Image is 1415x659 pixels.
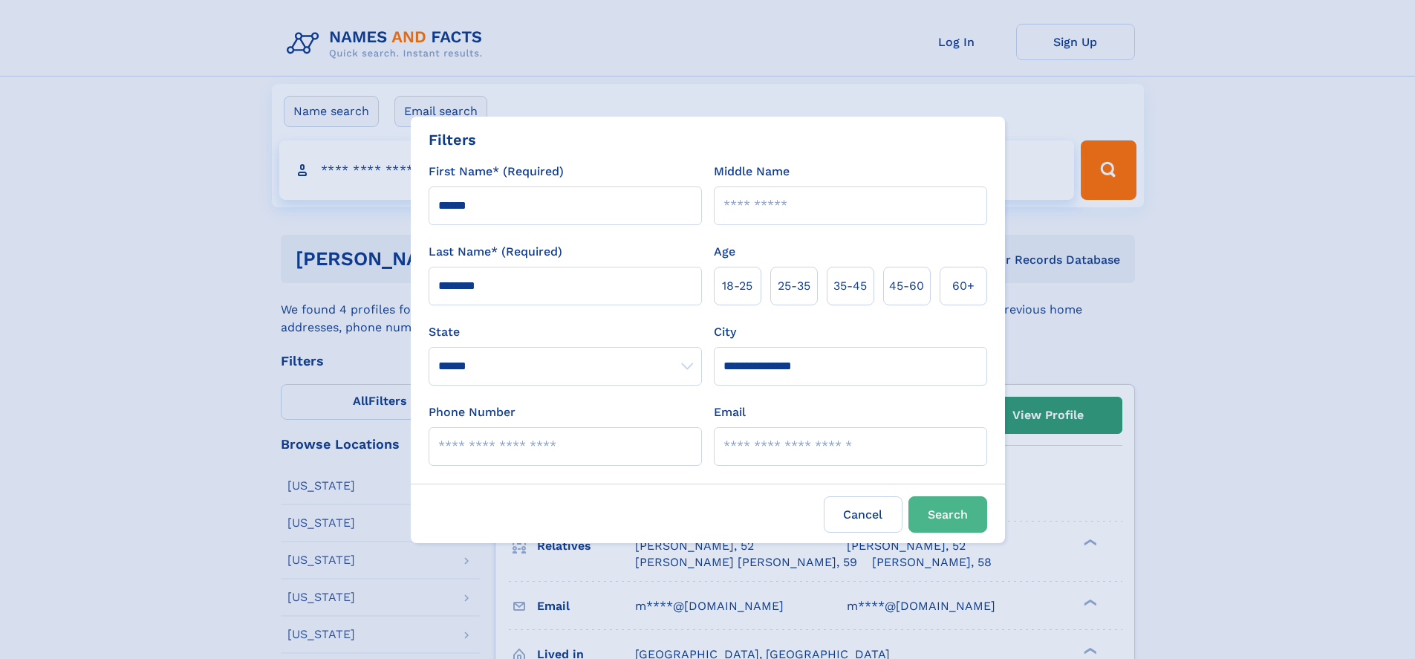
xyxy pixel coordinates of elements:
div: Filters [429,129,476,151]
span: 45‑60 [889,277,924,295]
button: Search [908,496,987,533]
span: 60+ [952,277,975,295]
span: 18‑25 [722,277,752,295]
label: City [714,323,736,341]
label: Age [714,243,735,261]
label: Phone Number [429,403,515,421]
label: First Name* (Required) [429,163,564,181]
label: Cancel [824,496,902,533]
span: 25‑35 [778,277,810,295]
span: 35‑45 [833,277,867,295]
label: State [429,323,702,341]
label: Last Name* (Required) [429,243,562,261]
label: Email [714,403,746,421]
label: Middle Name [714,163,790,181]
